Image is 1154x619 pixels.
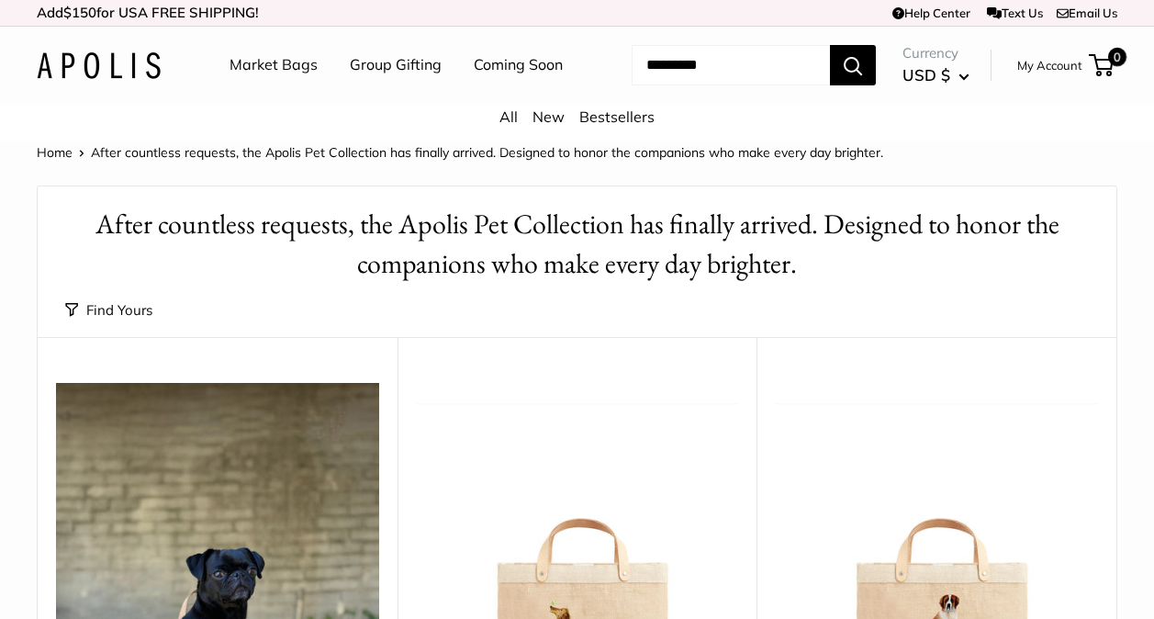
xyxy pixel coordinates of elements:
span: After countless requests, the Apolis Pet Collection has finally arrived. Designed to honor the co... [91,144,883,161]
a: 0 [1091,54,1114,76]
span: $150 [63,4,96,21]
input: Search... [632,45,830,85]
nav: Breadcrumb [37,141,883,164]
a: Coming Soon [474,51,563,79]
h1: After countless requests, the Apolis Pet Collection has finally arrived. Designed to honor the co... [65,205,1089,284]
a: Help Center [892,6,970,20]
a: Email Us [1057,6,1117,20]
span: 0 [1108,48,1126,66]
button: USD $ [902,61,969,90]
a: All [499,107,518,126]
a: Market Bags [230,51,318,79]
a: Bestsellers [579,107,655,126]
a: Group Gifting [350,51,442,79]
img: Apolis [37,52,161,79]
button: Find Yours [65,298,152,323]
a: My Account [1017,54,1082,76]
span: USD $ [902,65,950,84]
a: New [532,107,565,126]
a: Home [37,144,73,161]
a: Text Us [987,6,1043,20]
button: Search [830,45,876,85]
span: Currency [902,40,969,66]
